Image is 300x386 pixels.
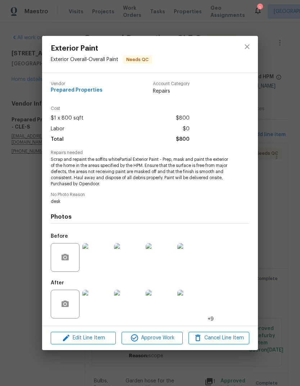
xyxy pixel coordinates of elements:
span: Scrap and repaint the soffits whitePartial Exterior Paint - Prep, mask and paint the exterior of ... [51,157,229,187]
h5: After [51,280,64,285]
button: Approve Work [122,332,182,344]
button: Edit Line Item [51,332,116,344]
span: Exterior Paint [51,45,152,52]
h5: Before [51,234,68,239]
span: desk [51,199,229,205]
span: No Photo Reason [51,192,249,197]
span: Prepared Properties [51,88,103,93]
span: Vendor [51,82,103,86]
span: Total [51,134,64,145]
span: Needs QC [123,56,151,63]
span: $800 [176,113,190,124]
span: Repairs [153,88,190,95]
div: 1 [257,4,262,11]
span: $0 [183,124,190,134]
span: Cost [51,106,190,111]
span: Cancel Line Item [191,334,247,343]
span: Account Category [153,82,190,86]
span: Repairs needed [51,150,249,155]
span: Exterior Overall - Overall Paint [51,57,118,62]
h4: Photos [51,213,249,220]
span: Approve Work [124,334,180,343]
button: close [238,38,256,55]
span: Edit Line Item [53,334,114,343]
span: $1 x 800 sqft [51,113,83,124]
button: Cancel Line Item [188,332,249,344]
span: +9 [208,316,214,323]
span: Labor [51,124,64,134]
span: $800 [176,134,190,145]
